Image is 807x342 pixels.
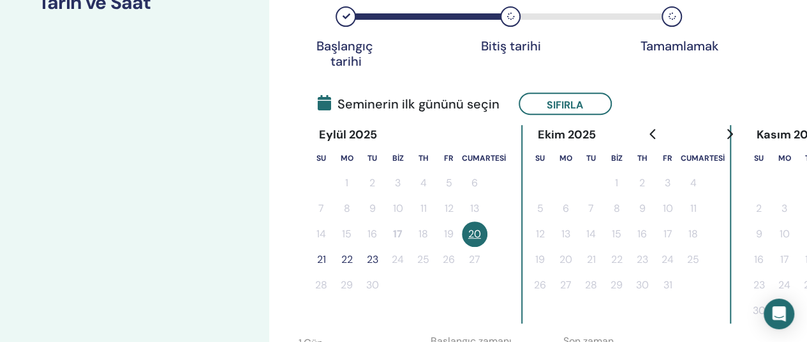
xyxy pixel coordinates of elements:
[535,153,545,163] font: Su
[778,153,791,163] font: Mo
[753,278,765,292] font: 23
[639,176,645,190] font: 2
[537,202,544,215] font: 5
[563,202,569,215] font: 6
[604,145,630,170] th: Çarşamba
[663,153,672,163] font: Fr
[443,253,455,266] font: 26
[637,153,648,163] font: Th
[753,304,766,317] font: 30
[316,153,326,163] font: Su
[469,253,480,266] font: 27
[535,253,545,266] font: 19
[480,38,540,54] font: Bitiş tarihi
[630,145,655,170] th: Perşembe
[316,38,376,70] font: Başlangıç ​​tarihi
[690,176,697,190] font: 4
[367,153,377,163] font: Tu
[360,145,385,170] th: Salı
[611,253,623,266] font: 22
[341,153,353,163] font: Mo
[366,278,379,292] font: 30
[341,253,353,266] font: 22
[559,153,572,163] font: Mo
[681,153,725,163] font: Cumartesi
[316,227,326,241] font: 14
[417,253,429,266] font: 25
[637,227,647,241] font: 16
[393,202,403,215] font: 10
[586,227,596,241] font: 14
[468,227,481,241] font: 20
[334,145,360,170] th: Pazartesi
[690,202,697,215] font: 11
[643,121,663,147] button: Önceki aya git
[553,145,579,170] th: Pazartesi
[688,227,698,241] font: 18
[395,176,401,190] font: 3
[436,145,462,170] th: Cuma
[337,96,500,112] font: Seminerin ilk gününü seçin
[588,202,594,215] font: 7
[392,253,404,266] font: 24
[756,227,762,241] font: 9
[342,227,352,241] font: 15
[318,202,324,215] font: 7
[780,253,789,266] font: 17
[663,278,672,292] font: 31
[681,145,725,170] th: Cumartesi
[369,202,376,215] font: 9
[663,227,672,241] font: 17
[411,145,436,170] th: Perşembe
[547,98,583,111] font: Sıfırla
[579,145,604,170] th: Salı
[663,202,673,215] font: 10
[586,153,596,163] font: Tu
[319,127,377,142] font: Eylül 2025
[754,153,764,163] font: Su
[317,253,326,266] font: 21
[560,278,572,292] font: 27
[418,153,429,163] font: Th
[528,145,553,170] th: Pazar
[778,278,790,292] font: 24
[687,253,699,266] font: 25
[367,253,378,266] font: 23
[309,145,334,170] th: Pazar
[587,253,596,266] font: 21
[444,153,454,163] font: Fr
[393,227,403,241] font: 17
[772,145,797,170] th: Pazartesi
[534,278,546,292] font: 26
[385,145,411,170] th: Çarşamba
[315,278,327,292] font: 28
[470,202,479,215] font: 13
[344,202,350,215] font: 8
[367,227,377,241] font: 16
[781,202,787,215] font: 3
[559,253,572,266] font: 20
[746,145,772,170] th: Pazar
[665,176,670,190] font: 3
[446,176,452,190] font: 5
[614,202,620,215] font: 8
[392,153,404,163] font: Biz
[471,176,478,190] font: 6
[445,202,454,215] font: 12
[585,278,597,292] font: 28
[611,153,623,163] font: Biz
[639,202,646,215] font: 9
[640,38,718,54] font: Tamamlamak
[764,299,794,329] div: Intercom Messenger'ı açın
[462,145,506,170] th: Cumartesi
[662,253,674,266] font: 24
[719,121,739,147] button: Gelecek aya git
[369,176,375,190] font: 2
[418,227,428,241] font: 18
[637,253,648,266] font: 23
[462,153,506,163] font: Cumartesi
[780,227,790,241] font: 10
[756,202,762,215] font: 2
[538,127,596,142] font: Ekim 2025
[615,176,618,190] font: 1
